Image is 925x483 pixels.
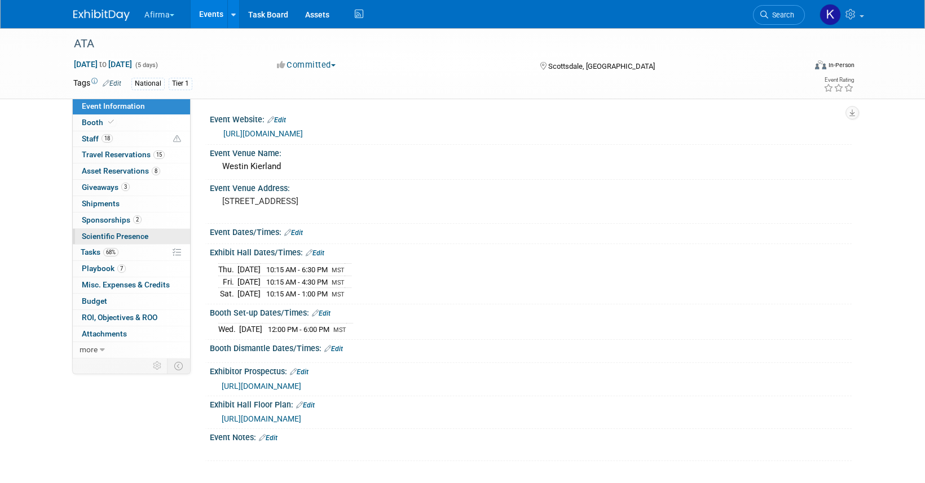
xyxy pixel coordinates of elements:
[73,115,190,131] a: Booth
[218,276,237,288] td: Fri.
[266,265,328,274] span: 10:15 AM - 6:30 PM
[210,429,852,444] div: Event Notes:
[121,183,130,191] span: 3
[73,326,190,342] a: Attachments
[73,180,190,196] a: Giveaways3
[266,278,328,286] span: 10:15 AM - 4:30 PM
[82,296,107,305] span: Budget
[82,183,130,192] span: Giveaways
[284,229,303,237] a: Edit
[218,263,237,276] td: Thu.
[73,131,190,147] a: Staff18
[82,232,148,241] span: Scientific Presence
[218,324,239,335] td: Wed.
[268,325,329,334] span: 12:00 PM - 6:00 PM
[210,224,852,238] div: Event Dates/Times:
[82,118,116,127] span: Booth
[73,99,190,114] a: Event Information
[324,345,343,353] a: Edit
[332,267,345,274] span: MST
[168,358,191,373] td: Toggle Event Tabs
[753,5,805,25] a: Search
[820,4,841,25] img: Keirsten Davis
[237,263,261,276] td: [DATE]
[82,313,157,322] span: ROI, Objectives & ROO
[332,291,345,298] span: MST
[210,340,852,355] div: Booth Dismantle Dates/Times:
[73,277,190,293] a: Misc. Expenses & Credits
[173,134,181,144] span: Potential Scheduling Conflict -- at least one attendee is tagged in another overlapping event.
[117,264,126,273] span: 7
[296,401,315,409] a: Edit
[73,342,190,358] a: more
[312,309,331,317] a: Edit
[222,414,301,423] a: [URL][DOMAIN_NAME]
[82,280,170,289] span: Misc. Expenses & Credits
[102,134,113,143] span: 18
[73,294,190,309] a: Budget
[82,215,142,224] span: Sponsorships
[148,358,168,373] td: Personalize Event Tab Strip
[273,59,340,71] button: Committed
[134,61,158,69] span: (5 days)
[82,329,127,338] span: Attachments
[73,77,121,90] td: Tags
[267,116,286,124] a: Edit
[73,212,190,228] a: Sponsorships2
[153,150,165,159] span: 15
[259,434,277,442] a: Edit
[223,129,303,138] a: [URL][DOMAIN_NAME]
[131,78,165,90] div: National
[828,61,854,69] div: In-Person
[237,288,261,300] td: [DATE]
[237,276,261,288] td: [DATE]
[82,199,120,208] span: Shipments
[73,59,133,69] span: [DATE] [DATE]
[768,11,794,19] span: Search
[82,134,113,143] span: Staff
[81,247,118,256] span: Tasks
[210,363,852,378] div: Exhibitor Prospectus:
[73,261,190,277] a: Playbook7
[133,215,142,224] span: 2
[332,279,345,286] span: MST
[210,180,852,194] div: Event Venue Address:
[306,249,324,257] a: Edit
[210,244,852,259] div: Exhibit Hall Dates/Times:
[210,396,852,411] div: Exhibit Hall Floor Plan:
[82,150,165,159] span: Travel Reservations
[103,248,118,256] span: 68%
[210,145,852,159] div: Event Venue Name:
[210,111,852,126] div: Event Website:
[73,10,130,21] img: ExhibitDay
[73,147,190,163] a: Travel Reservations15
[152,167,160,175] span: 8
[548,62,655,70] span: Scottsdale, [GEOGRAPHIC_DATA]
[103,79,121,87] a: Edit
[333,326,346,334] span: MST
[73,245,190,260] a: Tasks68%
[82,166,160,175] span: Asset Reservations
[222,382,301,391] a: [URL][DOMAIN_NAME]
[80,345,98,354] span: more
[98,60,108,69] span: to
[218,288,237,300] td: Sat.
[73,196,190,212] a: Shipments
[73,229,190,245] a: Scientific Presence
[82,101,145,110] span: Event Information
[70,34,788,54] div: ATA
[73,310,190,326] a: ROI, Objectives & ROO
[290,368,309,376] a: Edit
[82,264,126,273] span: Playbook
[218,158,843,175] div: Westin Kierland
[108,119,114,125] i: Booth reservation complete
[815,60,826,69] img: Format-Inperson.png
[266,290,328,298] span: 10:15 AM - 1:00 PM
[823,77,854,83] div: Event Rating
[169,78,192,90] div: Tier 1
[222,196,465,206] pre: [STREET_ADDRESS]
[73,163,190,179] a: Asset Reservations8
[239,324,262,335] td: [DATE]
